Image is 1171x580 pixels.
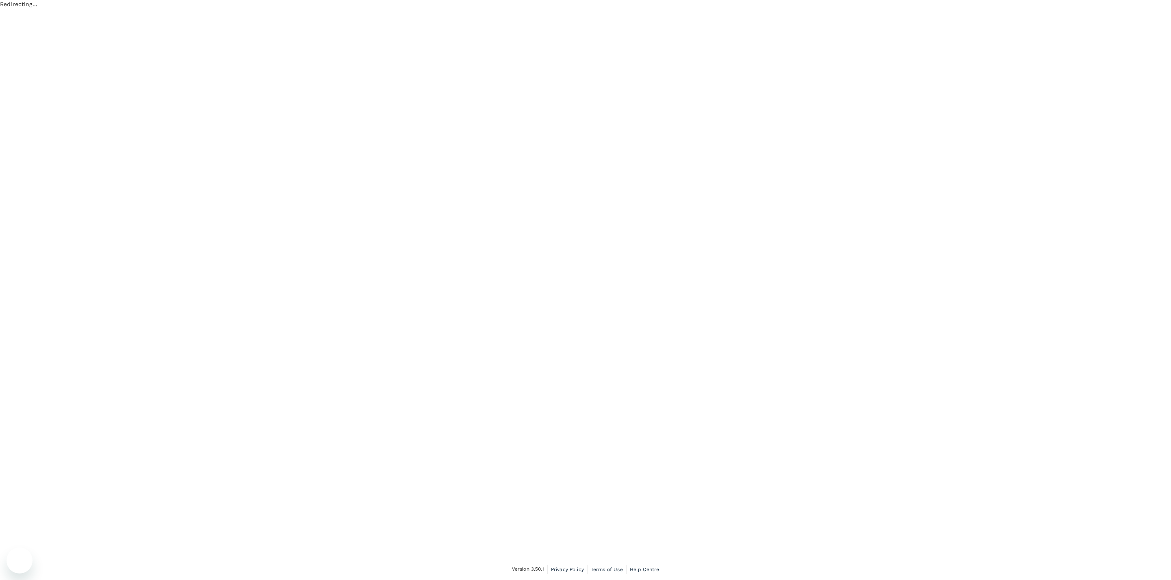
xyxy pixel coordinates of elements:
[591,567,623,572] span: Terms of Use
[551,567,584,572] span: Privacy Policy
[630,565,660,574] a: Help Centre
[7,547,33,573] iframe: Button to launch messaging window
[591,565,623,574] a: Terms of Use
[512,565,544,573] span: Version 3.50.1
[630,567,660,572] span: Help Centre
[551,565,584,574] a: Privacy Policy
